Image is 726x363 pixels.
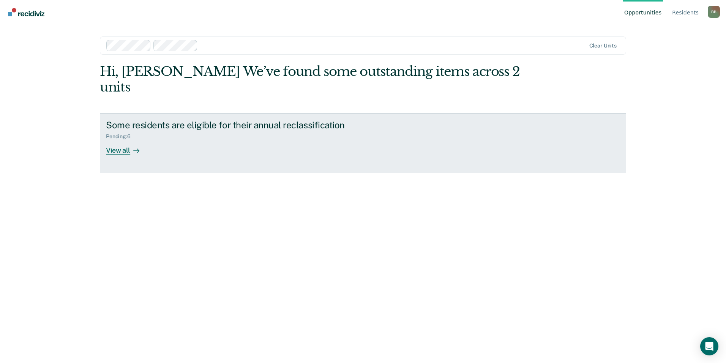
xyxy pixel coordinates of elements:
div: B B [708,6,720,18]
div: Hi, [PERSON_NAME] We’ve found some outstanding items across 2 units [100,64,521,95]
div: Pending : 6 [106,133,137,140]
a: Some residents are eligible for their annual reclassificationPending:6View all [100,113,626,173]
div: View all [106,140,148,155]
div: Clear units [589,43,617,49]
div: Open Intercom Messenger [700,337,718,355]
div: Some residents are eligible for their annual reclassification [106,120,372,131]
img: Recidiviz [8,8,44,16]
button: Profile dropdown button [708,6,720,18]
